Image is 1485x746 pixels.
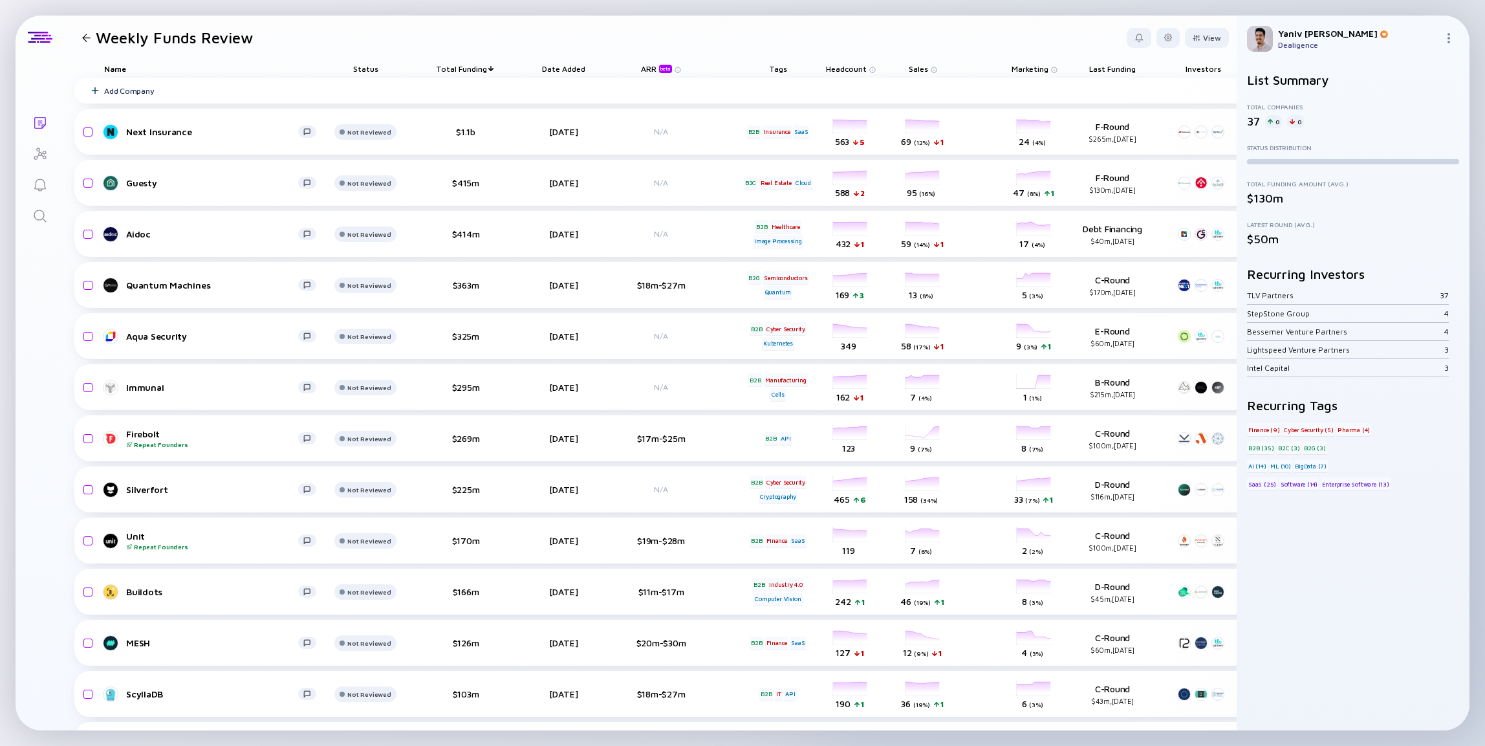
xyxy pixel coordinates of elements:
div: C-Round [1070,632,1154,654]
div: [DATE] [527,126,600,137]
div: B2B [755,220,768,233]
div: 4 [1444,309,1449,318]
div: B2B [750,534,763,547]
div: 3 [1444,363,1449,373]
div: beta [659,65,672,73]
div: $45m, [DATE] [1070,595,1154,603]
div: $103m [424,688,508,699]
div: $225m [424,484,508,495]
div: [DATE] [527,382,600,393]
div: B2B [759,688,773,701]
div: B2B [752,578,766,591]
div: B2B [750,476,763,488]
a: Guesty [104,175,327,191]
h2: List Summary [1247,72,1459,87]
div: Not Reviewed [347,588,391,596]
div: Finance (9) [1247,423,1281,436]
div: ScyllaDB [126,688,298,699]
div: $11m-$17m [619,586,703,597]
div: [DATE] [527,177,600,188]
a: MESH [104,635,327,651]
div: [DATE] [527,586,600,597]
div: Not Reviewed [347,230,391,238]
div: StepStone Group [1247,309,1444,318]
div: Name [94,60,327,78]
div: Cyber Security (5) [1283,423,1334,436]
span: Marketing [1012,64,1048,74]
div: Not Reviewed [347,690,391,698]
div: ML (10) [1269,459,1292,472]
div: Immunai [126,382,298,393]
img: Menu [1444,33,1454,43]
div: $414m [424,228,508,239]
h2: Recurring Investors [1247,267,1459,281]
div: $116m, [DATE] [1070,492,1154,501]
div: [DATE] [527,280,600,291]
div: Cyber Security [765,476,807,488]
div: API [784,688,796,701]
div: Not Reviewed [347,486,391,494]
div: Buildots [126,586,298,597]
div: N/A [619,382,703,392]
div: Not Reviewed [347,537,391,545]
div: N/A [619,127,703,137]
div: Lightspeed Venture Partners [1247,345,1444,355]
div: Cells [770,388,786,401]
div: Not Reviewed [347,179,391,187]
div: N/A [619,178,703,188]
div: Healthcare [770,220,801,233]
div: Not Reviewed [347,639,391,647]
a: Investor Map [16,137,64,168]
div: AI (14) [1247,459,1268,472]
div: N/A [619,485,703,494]
div: Aqua Security [126,331,298,342]
div: Kubernetes [762,337,794,350]
div: SaaS [790,637,806,650]
div: $40m, [DATE] [1070,237,1154,245]
div: Yaniv [PERSON_NAME] [1278,28,1438,39]
div: $130m [1247,192,1459,205]
a: Silverfort [104,482,327,498]
div: Add Company [104,86,154,96]
div: 37 [1440,291,1449,300]
a: UnitRepeat Founders [104,531,327,551]
div: Total Companies [1247,103,1459,111]
div: 3 [1444,345,1449,355]
button: View [1185,28,1229,48]
div: 0 [1287,115,1304,128]
h2: Recurring Tags [1247,398,1459,413]
a: Aidoc [104,226,327,242]
div: IT [775,688,783,701]
div: B2B [748,373,762,386]
div: Tags [742,60,814,78]
div: B2C [744,177,757,190]
div: $166m [424,586,508,597]
div: C-Round [1070,683,1154,705]
span: Sales [909,64,928,74]
div: E-Round [1070,325,1154,347]
div: SaaS [793,126,809,138]
div: $17m-$25m [619,433,703,444]
div: F-Round [1070,172,1154,194]
div: $126m [424,637,508,648]
div: Repeat Founders [126,441,298,448]
div: C-Round [1070,274,1154,296]
div: Software (14) [1279,477,1319,490]
div: Image Processing [753,235,803,248]
div: Bessemer Venture Partners [1247,327,1444,336]
div: B2B (35) [1247,441,1275,454]
div: Total Funding Amount (Avg.) [1247,180,1459,188]
div: $269m [424,433,508,444]
div: Intel Capital [1247,363,1444,373]
span: Status [353,64,378,74]
div: $325m [424,331,508,342]
div: $60m, [DATE] [1070,646,1154,654]
div: Not Reviewed [347,435,391,443]
div: B2C (3) [1277,441,1301,454]
div: Next Insurance [126,126,298,137]
div: Cryptography [759,490,798,503]
a: Lists [16,106,64,137]
div: MESH [126,637,298,648]
div: Not Reviewed [347,281,391,289]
